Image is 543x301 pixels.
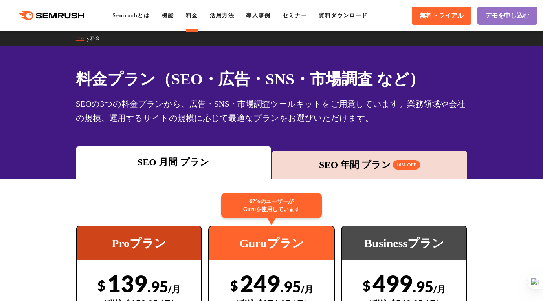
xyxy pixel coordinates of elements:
span: $ [230,277,238,294]
div: SEOの3つの料金プランから、広告・SNS・市場調査ツールキットをご用意しています。業務領域や会社の規模、運用するサイトの規模に応じて最適なプランをお選びいただけます。 [76,97,468,125]
div: SEO 年間 プラン [276,158,463,172]
a: 活用方法 [210,13,234,18]
a: 無料トライアル [412,7,471,25]
span: 16% OFF [393,160,420,170]
span: 無料トライアル [420,12,464,20]
div: Proプラン [77,226,202,260]
span: .95 [280,277,301,296]
span: /月 [433,284,446,294]
a: Semrushとは [112,13,150,18]
div: Guruプラン [209,226,334,260]
a: デモを申し込む [477,7,537,25]
span: デモを申し込む [485,12,529,20]
a: 導入事例 [246,13,270,18]
a: 資料ダウンロード [319,13,368,18]
div: SEO 月間 プラン [80,155,267,169]
span: /月 [301,284,313,294]
a: TOP [76,36,90,41]
div: Businessプラン [342,226,467,260]
span: .95 [147,277,168,296]
h1: 料金プラン（SEO・広告・SNS・市場調査 など） [76,67,468,91]
div: 67%のユーザーが Guruを使用しています [221,193,322,218]
span: $ [97,277,105,294]
a: セミナー [283,13,307,18]
a: 料金 [90,36,106,41]
a: 機能 [162,13,174,18]
span: /月 [168,284,180,294]
a: 料金 [186,13,198,18]
span: .95 [413,277,433,296]
span: $ [363,277,371,294]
